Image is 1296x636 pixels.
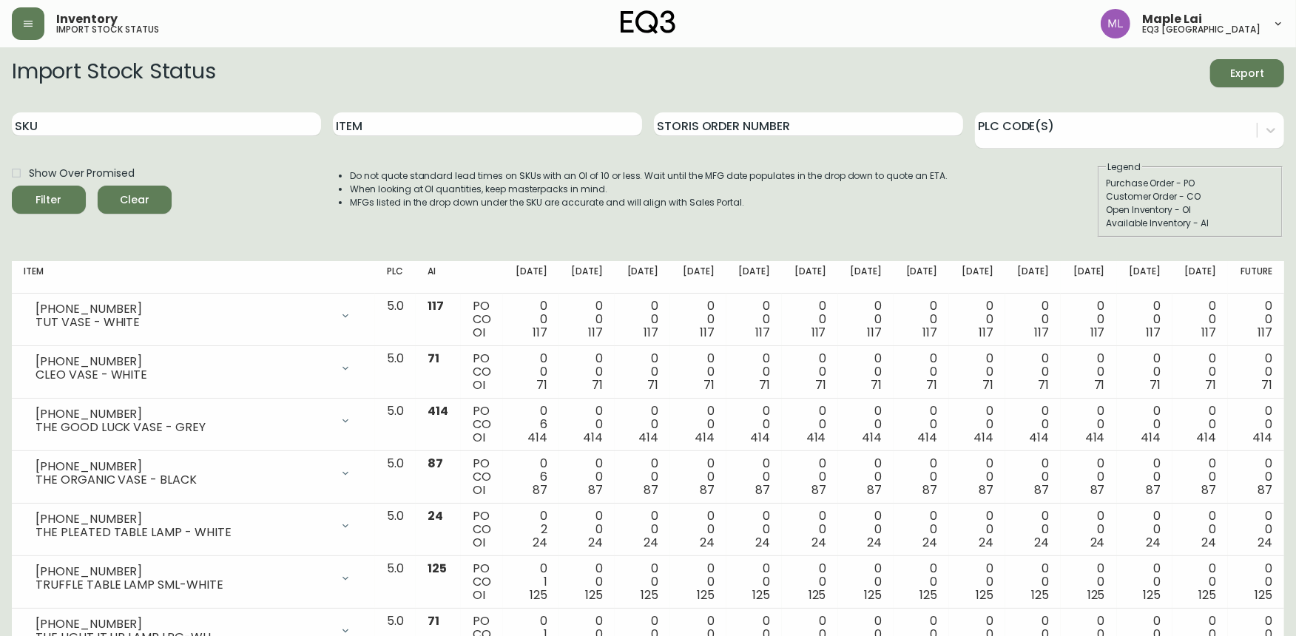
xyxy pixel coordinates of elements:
div: 0 0 [1129,457,1161,497]
div: [PHONE_NUMBER]THE ORGANIC VASE - BLACK [24,457,363,490]
div: 0 0 [1017,405,1049,444]
div: 0 0 [1184,457,1216,497]
span: 125 [697,586,715,603]
span: 87 [755,481,770,498]
span: 414 [1197,429,1217,446]
span: 71 [1261,376,1272,393]
span: 24 [588,534,603,551]
div: 0 0 [850,300,882,339]
span: 24 [867,534,882,551]
span: 125 [809,586,826,603]
div: PO CO [473,457,491,497]
th: [DATE] [559,261,615,294]
span: 87 [428,455,443,472]
div: Purchase Order - PO [1106,177,1275,190]
div: 0 0 [1184,352,1216,392]
img: 61e28cffcf8cc9f4e300d877dd684943 [1101,9,1130,38]
div: 0 0 [682,300,714,339]
span: 125 [1087,586,1105,603]
div: THE GOOD LUCK VASE - GREY [36,421,331,434]
div: 0 0 [738,405,770,444]
div: 0 6 [515,457,547,497]
div: THE PLEATED TABLE LAMP - WHITE [36,526,331,539]
div: 0 0 [682,457,714,497]
div: 0 0 [905,300,937,339]
span: 125 [1199,586,1217,603]
div: [PHONE_NUMBER]THE GOOD LUCK VASE - GREY [24,405,363,437]
div: 0 0 [627,562,658,602]
button: Export [1210,59,1284,87]
td: 5.0 [375,504,416,556]
button: Filter [12,186,86,214]
div: 0 0 [571,352,603,392]
div: 0 0 [738,562,770,602]
div: 0 0 [627,510,658,549]
span: 125 [641,586,659,603]
div: 0 0 [1017,457,1049,497]
div: [PHONE_NUMBER]CLEO VASE - WHITE [24,352,363,385]
span: 125 [585,586,603,603]
span: 24 [923,534,938,551]
span: 117 [755,324,770,341]
img: logo [621,10,675,34]
span: 24 [1034,534,1049,551]
div: 0 0 [515,300,547,339]
span: 414 [806,429,826,446]
div: 0 0 [1129,510,1161,549]
div: 0 0 [794,405,826,444]
span: 71 [1094,376,1105,393]
span: Clear [109,191,160,209]
div: 0 0 [905,405,937,444]
span: 117 [700,324,715,341]
span: 414 [973,429,993,446]
div: 0 0 [738,300,770,339]
span: 117 [1258,324,1272,341]
div: THE ORGANIC VASE - BLACK [36,473,331,487]
div: 0 0 [682,352,714,392]
div: 0 0 [1073,510,1104,549]
span: 24 [1202,534,1217,551]
span: 125 [530,586,547,603]
th: AI [416,261,460,294]
h2: Import Stock Status [12,59,215,87]
div: 0 0 [794,352,826,392]
th: [DATE] [1061,261,1116,294]
div: 0 0 [682,562,714,602]
div: 0 0 [1017,352,1049,392]
div: [PHONE_NUMBER] [36,565,331,578]
div: 0 0 [961,562,993,602]
td: 5.0 [375,399,416,451]
div: 0 1 [515,562,547,602]
th: Future [1228,261,1284,294]
div: 0 0 [794,300,826,339]
span: 71 [592,376,603,393]
td: 5.0 [375,556,416,609]
div: 0 0 [850,510,882,549]
div: 0 0 [571,405,603,444]
div: PO CO [473,510,491,549]
span: 117 [811,324,826,341]
span: OI [473,429,485,446]
span: 414 [750,429,770,446]
span: 117 [867,324,882,341]
span: 87 [979,481,993,498]
div: [PHONE_NUMBER]TRUFFLE TABLE LAMP SML-WHITE [24,562,363,595]
th: [DATE] [726,261,782,294]
div: 0 0 [961,300,993,339]
button: Clear [98,186,172,214]
span: 125 [920,586,938,603]
td: 5.0 [375,346,416,399]
div: 0 0 [1129,352,1161,392]
div: 0 0 [1184,510,1216,549]
span: 71 [1038,376,1049,393]
span: 125 [1143,586,1161,603]
div: TUT VASE - WHITE [36,316,331,329]
div: 0 0 [738,352,770,392]
span: 24 [811,534,826,551]
div: 0 0 [961,510,993,549]
span: 24 [1258,534,1272,551]
th: [DATE] [670,261,726,294]
span: 71 [759,376,770,393]
div: Customer Order - CO [1106,190,1275,203]
span: 414 [428,402,448,419]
